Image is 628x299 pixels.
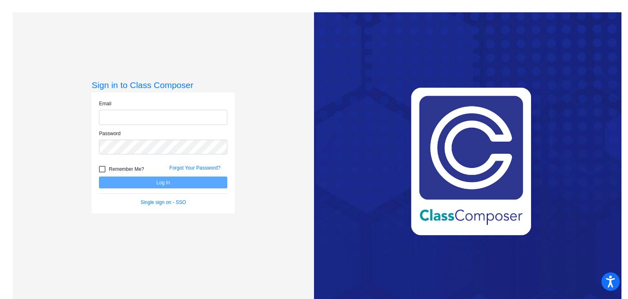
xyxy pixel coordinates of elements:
[99,100,111,107] label: Email
[169,165,220,171] a: Forgot Your Password?
[141,199,186,205] a: Single sign on - SSO
[99,130,121,137] label: Password
[92,80,235,90] h3: Sign in to Class Composer
[99,177,227,188] button: Log In
[109,164,144,174] span: Remember Me?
